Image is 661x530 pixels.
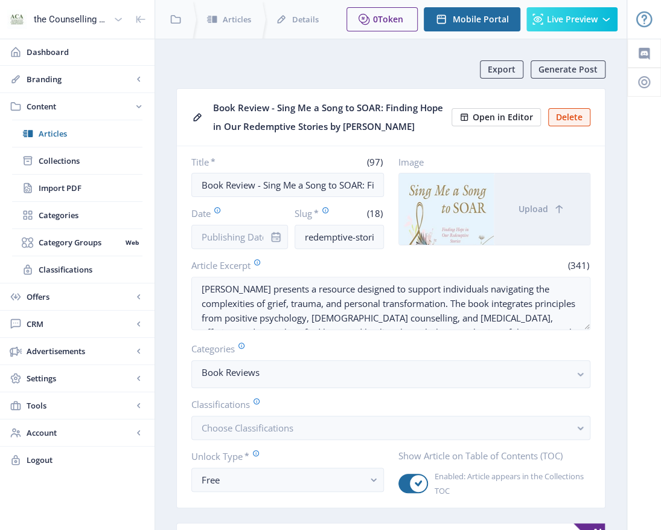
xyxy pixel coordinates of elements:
span: Content [27,100,133,112]
span: Dashboard [27,46,145,58]
div: the Counselling Australia Magazine [34,6,109,33]
div: Free [202,473,364,487]
label: Unlock Type [191,450,374,463]
button: Open in Editor [452,108,541,126]
label: Image [398,156,581,168]
label: Title [191,156,283,168]
span: Offers [27,291,133,303]
a: Import PDF [12,175,142,201]
span: Export [488,65,516,74]
span: CRM [27,318,133,330]
input: this-is-how-a-slug-looks-like [295,225,383,249]
input: Type Article Title ... [191,173,384,197]
button: Mobile Portal [424,7,520,31]
span: Open in Editor [473,112,533,122]
span: (18) [365,207,384,219]
label: Show Article on Table of Contents (TOC) [398,450,581,462]
nb-badge: Web [121,236,142,248]
span: Branding [27,73,133,85]
span: (97) [365,156,384,168]
nb-select-label: Book Reviews [202,365,570,380]
span: Categories [39,209,142,221]
img: properties.app_icon.jpeg [7,10,27,29]
span: Tools [27,399,133,412]
span: Choose Classifications [202,422,293,434]
span: Category Groups [39,236,121,248]
button: Book Reviews [191,360,590,388]
button: Delete [548,108,590,126]
a: Articles [12,120,142,147]
span: Import PDF [39,182,142,194]
label: Article Excerpt [191,259,386,272]
label: Classifications [191,398,581,411]
span: Settings [27,372,133,384]
label: Slug [295,207,334,220]
span: (341) [566,259,590,271]
button: Generate Post [531,60,605,79]
nb-icon: info [270,231,282,243]
button: Choose Classifications [191,416,590,440]
button: Live Preview [526,7,618,31]
a: Classifications [12,256,142,283]
input: Publishing Date [191,225,288,249]
a: Collections [12,147,142,174]
a: Categories [12,202,142,228]
button: Upload [494,173,590,245]
label: Categories [191,342,581,355]
span: Account [27,427,133,439]
span: Advertisements [27,345,133,357]
div: Book Review - Sing Me a Song to SOAR: Finding Hope in Our Redemptive Stories by [PERSON_NAME] [213,99,444,136]
button: 0Token [346,7,418,31]
span: Classifications [39,263,142,276]
span: Mobile Portal [453,15,509,24]
span: Enabled: Article appears in the Collections TOC [428,469,591,498]
button: Export [480,60,523,79]
span: Generate Post [538,65,598,74]
span: Collections [39,155,142,167]
span: Logout [27,454,145,466]
span: Upload [519,204,548,214]
button: Free [191,468,384,492]
span: Details [292,13,319,25]
span: Live Preview [547,15,598,24]
span: Articles [223,13,251,25]
a: Category GroupsWeb [12,229,142,256]
span: Articles [39,128,142,140]
span: Token [378,13,403,25]
label: Date [191,207,270,220]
